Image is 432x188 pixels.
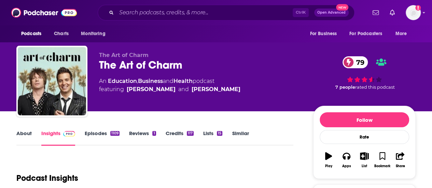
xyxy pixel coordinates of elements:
button: open menu [391,27,416,40]
img: Podchaser - Follow, Share and Rate Podcasts [11,6,77,19]
button: Play [320,148,337,172]
span: and [163,78,173,84]
button: open menu [305,27,345,40]
span: Monitoring [81,29,105,39]
span: 7 people [335,85,355,90]
span: More [395,29,407,39]
div: 1 [152,131,156,136]
img: Podchaser Pro [63,131,75,136]
button: Bookmark [373,148,391,172]
span: Podcasts [21,29,41,39]
span: For Podcasters [349,29,382,39]
a: Show notifications dropdown [387,7,398,18]
span: 79 [349,56,368,68]
input: Search podcasts, credits, & more... [116,7,293,18]
div: List [362,164,367,168]
button: Apps [337,148,355,172]
div: Bookmark [374,164,390,168]
button: open menu [345,27,392,40]
a: Business [138,78,163,84]
img: User Profile [406,5,421,20]
a: Health [173,78,193,84]
a: Credits117 [166,130,194,146]
a: AJ Harbinger [127,85,176,93]
a: Episodes1109 [85,130,120,146]
button: Follow [320,112,409,127]
button: open menu [76,27,114,40]
span: featuring [99,85,240,93]
span: For Business [310,29,337,39]
span: New [336,4,348,11]
span: Open Advanced [317,11,346,14]
a: Charts [50,27,73,40]
svg: Add a profile image [415,5,421,11]
a: Reviews1 [129,130,156,146]
button: open menu [16,27,50,40]
span: The Art of Charm [99,52,149,58]
button: List [356,148,373,172]
div: 15 [217,131,222,136]
div: 79 7 peoplerated this podcast [313,52,416,94]
div: An podcast [99,77,240,93]
a: About [16,130,32,146]
span: Logged in as LBraverman [406,5,421,20]
div: Search podcasts, credits, & more... [98,5,354,20]
span: rated this podcast [355,85,395,90]
div: 117 [187,131,194,136]
span: , [137,78,138,84]
div: Apps [342,164,351,168]
a: Show notifications dropdown [370,7,381,18]
div: Play [325,164,332,168]
div: Rate [320,130,409,144]
a: InsightsPodchaser Pro [41,130,75,146]
h1: Podcast Insights [16,173,78,183]
a: Education [108,78,137,84]
img: The Art of Charm [18,47,86,115]
a: Similar [232,130,249,146]
button: Share [391,148,409,172]
div: Share [395,164,405,168]
a: 79 [343,56,368,68]
a: Lists15 [203,130,222,146]
span: Charts [54,29,69,39]
button: Open AdvancedNew [314,9,349,17]
span: Ctrl K [293,8,309,17]
span: and [178,85,189,93]
button: Show profile menu [406,5,421,20]
div: 1109 [110,131,120,136]
a: Johnny Dzubak [192,85,240,93]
